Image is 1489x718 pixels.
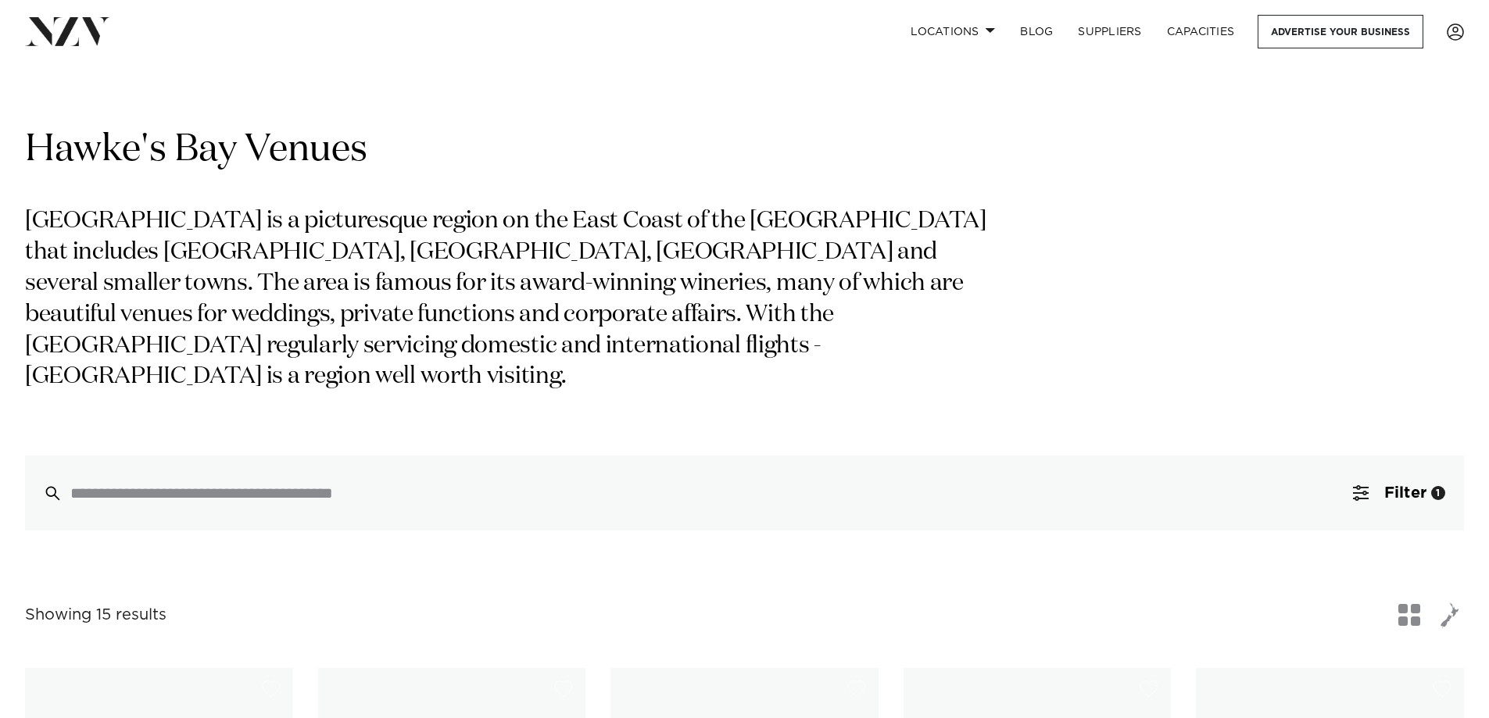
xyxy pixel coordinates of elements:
[25,206,991,393] p: [GEOGRAPHIC_DATA] is a picturesque region on the East Coast of the [GEOGRAPHIC_DATA] that include...
[1008,15,1065,48] a: BLOG
[1431,486,1445,500] div: 1
[1154,15,1247,48] a: Capacities
[1258,15,1423,48] a: Advertise your business
[1334,455,1464,530] button: Filter1
[1065,15,1154,48] a: SUPPLIERS
[25,126,1464,175] h1: Hawke's Bay Venues
[25,17,110,45] img: nzv-logo.png
[898,15,1008,48] a: Locations
[25,603,166,627] div: Showing 15 results
[1384,485,1426,501] span: Filter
